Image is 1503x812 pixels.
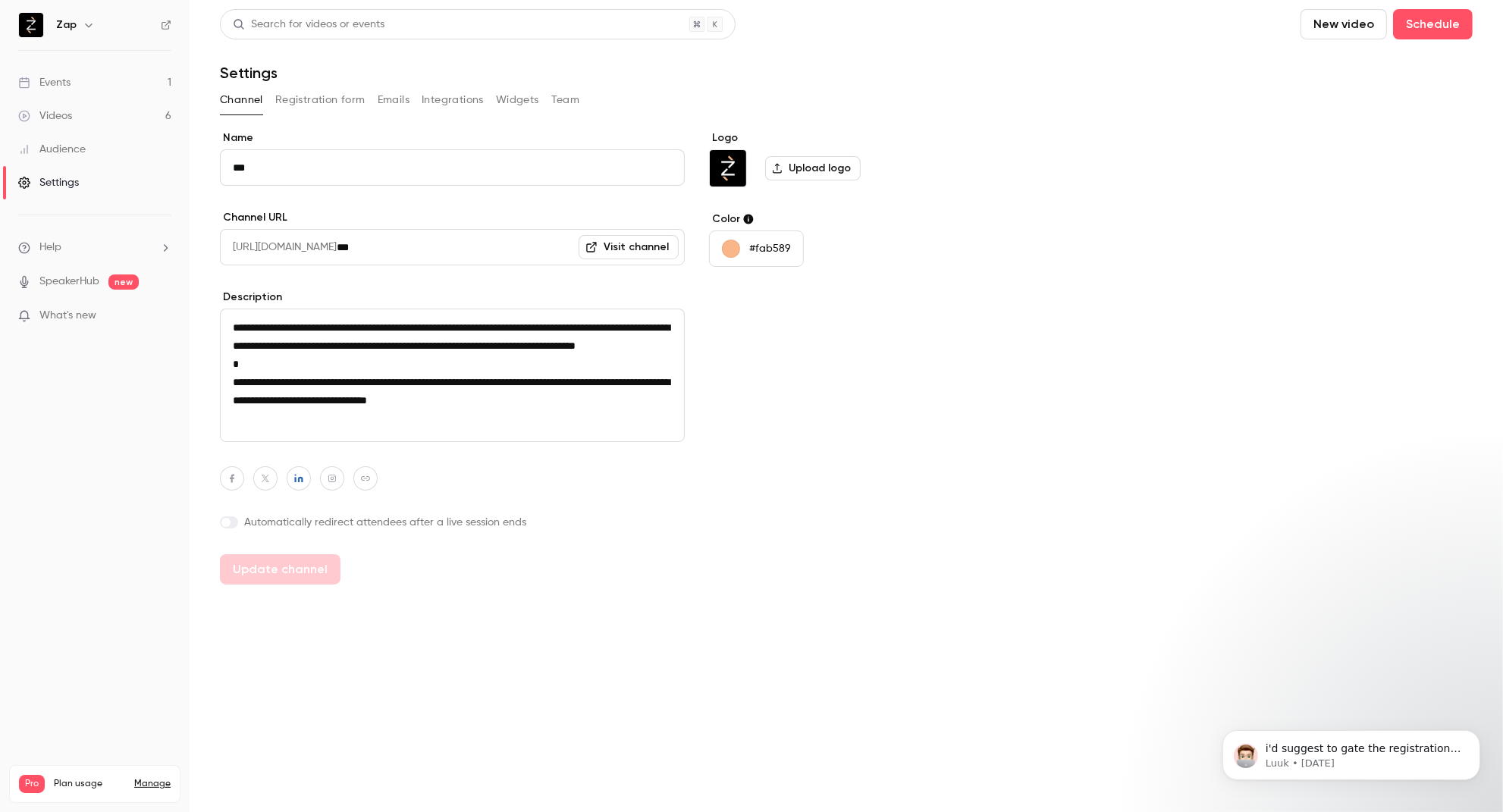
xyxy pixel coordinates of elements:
[45,323,61,338] img: Profile image for Salim
[12,356,291,497] div: Salim says…
[108,274,139,290] span: new
[13,465,290,491] textarea: Message…
[1301,9,1387,39] button: New video
[220,515,685,530] label: Automatically redirect attendees after a live session ends
[12,51,291,321] div: user says…
[74,19,141,34] p: Active 1h ago
[18,75,71,90] div: Events
[134,778,171,790] a: Manage
[24,409,237,454] div: Regarding the "host your event on contrast", it can't be removed at the moment
[54,778,125,790] span: Plan usage
[56,17,77,33] h6: Zap
[18,175,79,190] div: Settings
[765,156,861,180] label: Upload logo
[378,88,409,112] button: Emails
[72,497,84,509] button: Upload attachment
[220,130,685,146] label: Name
[1200,698,1503,804] iframe: Intercom notifications message
[220,290,685,305] label: Description
[709,230,804,267] button: #fab589
[39,308,96,324] span: What's new
[19,775,45,793] span: Pro
[12,321,291,356] div: Salim says…
[220,229,337,265] span: [URL][DOMAIN_NAME]
[65,324,259,337] div: joined the conversation
[24,380,237,409] div: You can't turn off replays but you can unpublish them from your channel.
[18,240,171,256] li: help-dropdown-opener
[24,497,36,509] button: Emoji picker
[55,51,291,309] div: 2. can I turn off the "host your event on contrast" branding at the bottom of the page?
[220,64,278,82] h1: Settings
[67,256,279,300] div: 2. can I turn off the "host your event on contrast" branding at the bottom of the page?
[1393,9,1473,39] button: Schedule
[39,274,99,290] a: SpeakerHub
[551,88,580,112] button: Team
[709,212,942,227] label: Color
[24,365,237,380] div: Hey [PERSON_NAME],
[220,210,685,225] label: Channel URL
[220,88,263,112] button: Channel
[579,235,679,259] a: Visit channel
[709,130,942,146] label: Logo
[18,108,72,124] div: Videos
[422,88,484,112] button: Integrations
[749,241,791,256] p: #fab589
[19,13,43,37] img: Zap
[10,6,39,35] button: go back
[709,130,942,187] section: Logo
[233,17,384,33] div: Search for videos or events
[18,142,86,157] div: Audience
[710,150,746,187] img: Zap
[48,497,60,509] button: Gif picker
[260,491,284,515] button: Send a message…
[96,497,108,509] button: Start recording
[12,356,249,463] div: Hey [PERSON_NAME],You can't turn off replays but you can unpublish them from your channel.Regardi...
[496,88,539,112] button: Widgets
[275,88,366,112] button: Registration form
[74,8,172,19] h1: [PERSON_NAME]
[266,6,293,33] div: Close
[237,6,266,35] button: Home
[39,240,61,256] span: Help
[65,325,150,336] b: [PERSON_NAME]
[43,8,67,33] img: Profile image for Salim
